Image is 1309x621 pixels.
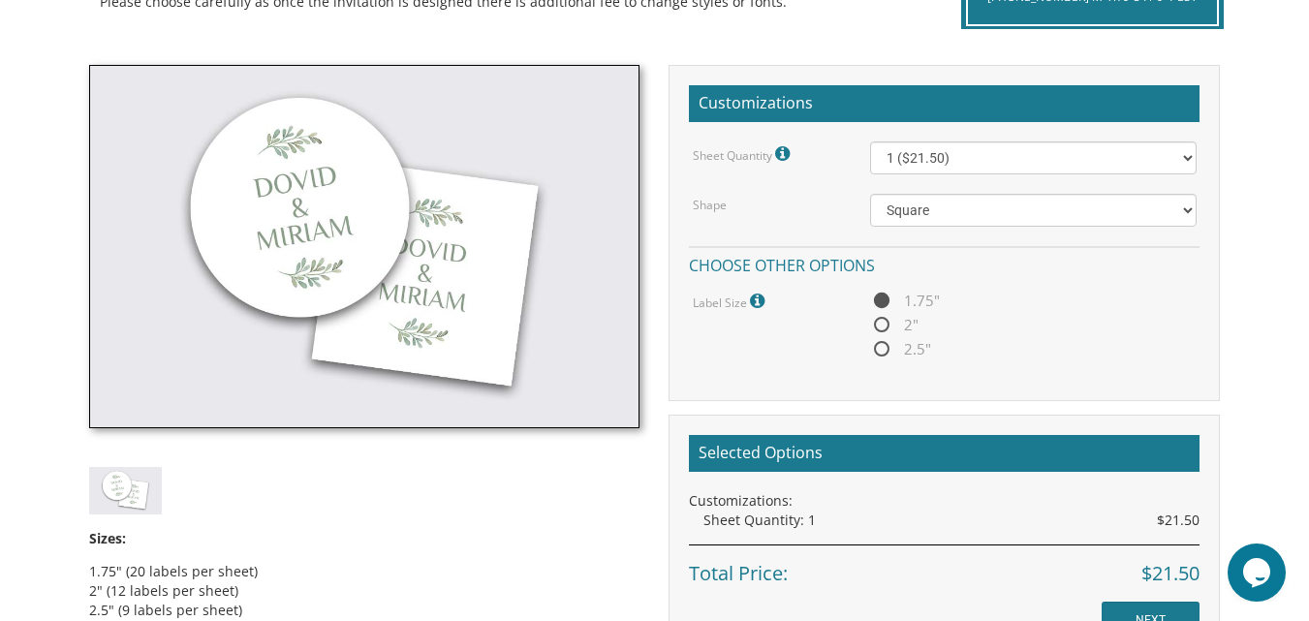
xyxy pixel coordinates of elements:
[870,289,940,313] span: 1.75"
[689,491,1200,511] div: Customizations:
[1157,511,1200,530] span: $21.50
[870,313,919,337] span: 2"
[89,65,640,427] img: label-style1.jpg
[89,581,640,601] li: 2" (12 labels per sheet)
[89,467,162,514] img: label-style1.jpg
[689,435,1200,472] h2: Selected Options
[703,511,1200,530] div: Sheet Quantity: 1
[689,246,1200,280] h4: Choose other options
[1141,560,1200,588] span: $21.50
[693,289,769,314] label: Label Size
[89,529,126,547] span: Sizes:
[89,562,640,581] li: 1.75" (20 labels per sheet)
[1228,543,1290,602] iframe: chat widget
[89,601,640,620] li: 2.5" (9 labels per sheet)
[689,85,1200,122] h2: Customizations
[693,197,727,213] label: Shape
[693,141,795,167] label: Sheet Quantity
[689,544,1200,588] div: Total Price:
[870,337,931,361] span: 2.5"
